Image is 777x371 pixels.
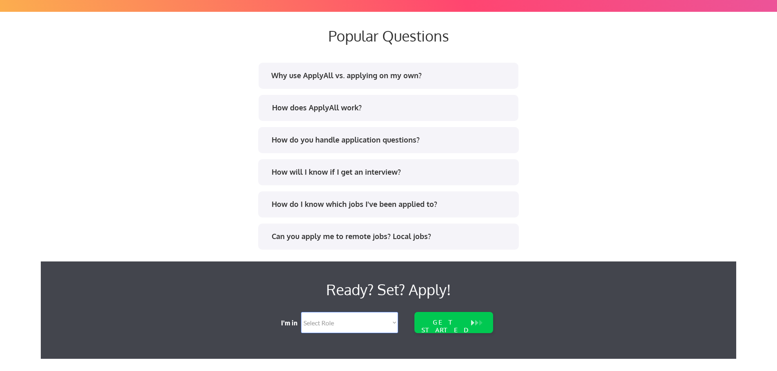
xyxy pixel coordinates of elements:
div: How will I know if I get an interview? [272,167,511,177]
div: I'm in [281,318,303,327]
div: How do you handle application questions? [272,135,511,145]
div: Popular Questions [193,27,584,44]
div: Ready? Set? Apply! [155,278,622,301]
div: Why use ApplyAll vs. applying on my own? [271,70,511,81]
div: How does ApplyAll work? [272,103,511,113]
div: GET STARTED [420,318,472,334]
div: Can you apply me to remote jobs? Local jobs? [272,231,511,241]
div: How do I know which jobs I've been applied to? [272,199,511,209]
